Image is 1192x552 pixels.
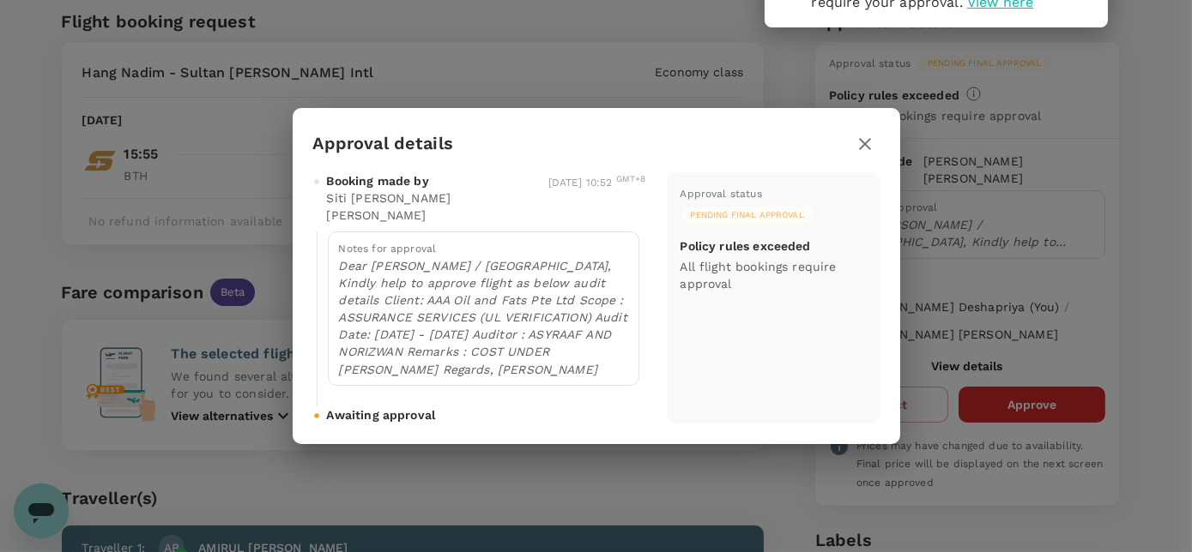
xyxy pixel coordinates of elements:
span: Pending final approval [681,209,814,221]
p: Siti [PERSON_NAME] [PERSON_NAME] [327,189,487,224]
span: Awaiting approval [327,406,436,423]
span: [DATE] 10:52 [548,177,646,189]
span: Booking made by [327,172,429,189]
p: Policy rules exceeded [681,237,811,255]
p: Dear [PERSON_NAME] / [GEOGRAPHIC_DATA], Kindly help to approve flight as below audit details Clie... [339,257,628,377]
h3: Approval details [313,134,453,153]
span: Notes for approval [339,243,437,255]
sup: GMT+8 [616,174,646,183]
div: Approval status [681,186,762,203]
p: All flight bookings require approval [681,258,866,292]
